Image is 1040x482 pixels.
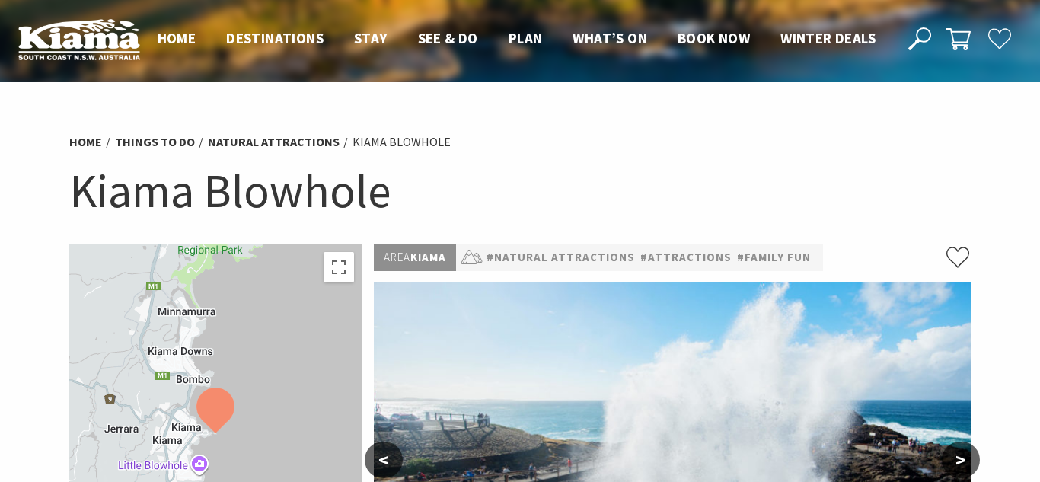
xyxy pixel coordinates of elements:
[69,134,102,150] a: Home
[115,134,195,150] a: Things To Do
[418,29,478,47] span: See & Do
[640,248,732,267] a: #Attractions
[384,250,410,264] span: Area
[18,18,140,60] img: Kiama Logo
[354,29,388,47] span: Stay
[942,442,980,478] button: >
[737,248,811,267] a: #Family Fun
[142,27,891,52] nav: Main Menu
[324,252,354,282] button: Toggle fullscreen view
[226,29,324,47] span: Destinations
[487,248,635,267] a: #Natural Attractions
[208,134,340,150] a: Natural Attractions
[780,29,876,47] span: Winter Deals
[509,29,543,47] span: Plan
[573,29,647,47] span: What’s On
[678,29,750,47] span: Book now
[69,160,971,222] h1: Kiama Blowhole
[158,29,196,47] span: Home
[353,132,451,152] li: Kiama Blowhole
[374,244,456,271] p: Kiama
[365,442,403,478] button: <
